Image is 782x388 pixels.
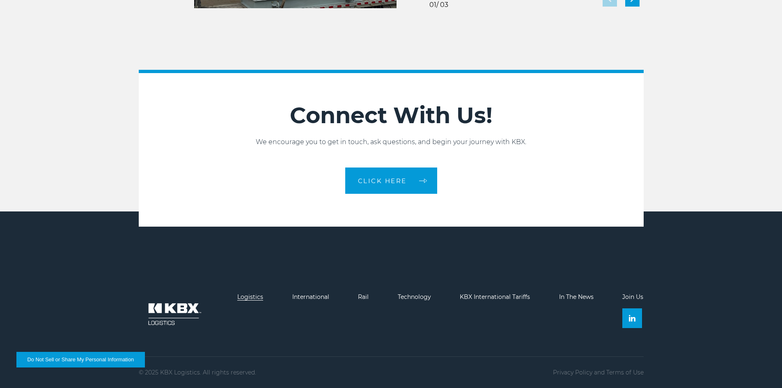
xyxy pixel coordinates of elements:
a: KBX International Tariffs [460,293,530,301]
span: and [594,369,605,376]
p: © 2025 KBX Logistics. All rights reserved. [139,369,256,376]
a: Terms of Use [606,369,644,376]
span: 01 [429,1,436,9]
a: CLICK HERE arrow arrow [345,168,437,194]
a: Rail [358,293,369,301]
a: Join Us [622,293,643,301]
img: kbx logo [139,294,209,335]
a: Technology [398,293,431,301]
button: Do Not Sell or Share My Personal Information [16,352,145,367]
a: Privacy Policy [553,369,592,376]
span: CLICK HERE [358,178,407,184]
a: Logistics [237,293,263,301]
img: Linkedin [629,315,635,321]
h2: Connect With Us! [139,102,644,129]
a: In The News [559,293,594,301]
a: International [292,293,329,301]
p: We encourage you to get in touch, ask questions, and begin your journey with KBX. [139,137,644,147]
div: / 03 [429,2,448,8]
